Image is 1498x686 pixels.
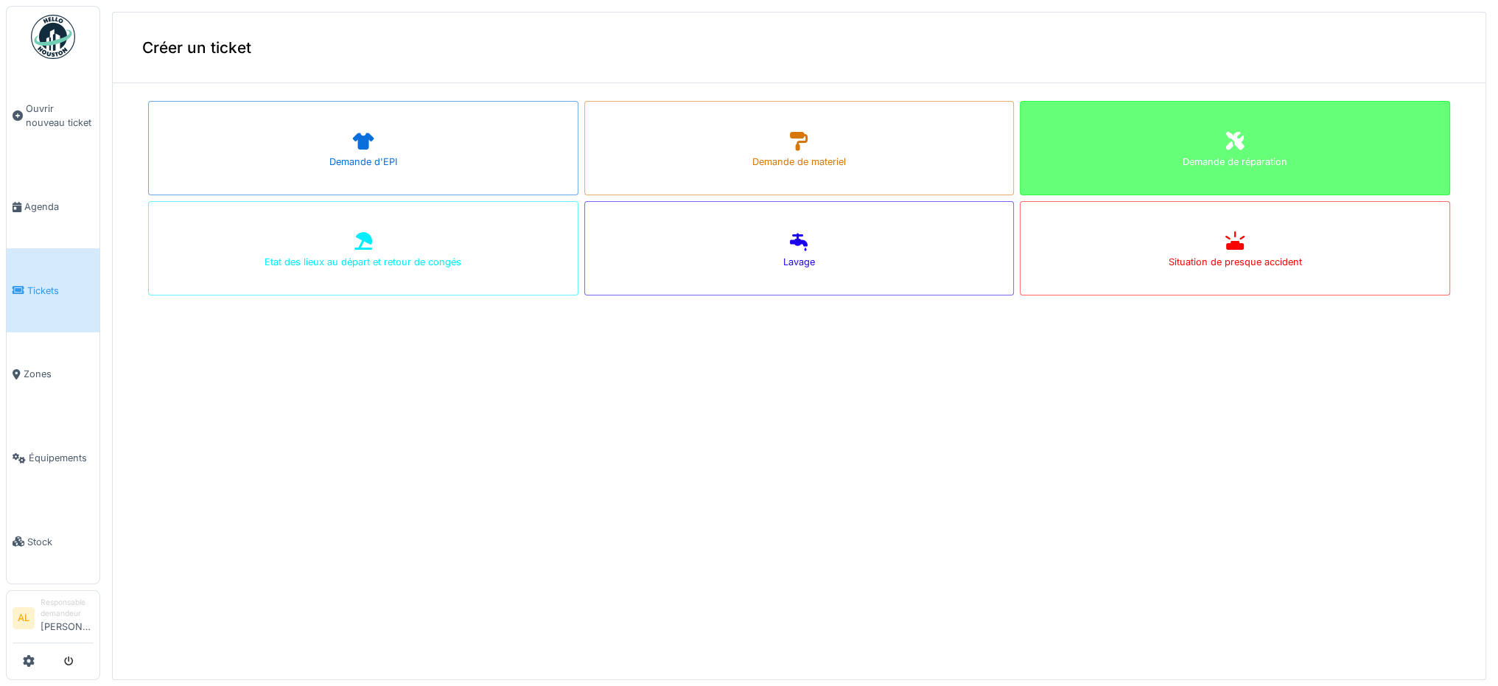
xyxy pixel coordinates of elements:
a: Équipements [7,416,99,500]
div: Créer un ticket [113,13,1485,83]
li: [PERSON_NAME] [41,597,94,640]
div: Responsable demandeur [41,597,94,620]
li: AL [13,607,35,629]
a: Ouvrir nouveau ticket [7,67,99,165]
div: Demande d'EPI [329,155,397,169]
a: Tickets [7,248,99,332]
span: Zones [24,367,94,381]
div: Demande de réparation [1183,155,1287,169]
span: Ouvrir nouveau ticket [26,102,94,130]
a: Stock [7,500,99,584]
span: Tickets [27,284,94,298]
a: Agenda [7,165,99,249]
div: Situation de presque accident [1169,255,1302,269]
div: Etat des lieux au départ et retour de congés [265,255,461,269]
span: Stock [27,535,94,549]
a: Zones [7,332,99,416]
span: Agenda [24,200,94,214]
div: Lavage [783,255,815,269]
div: Demande de materiel [752,155,846,169]
span: Équipements [29,451,94,465]
img: Badge_color-CXgf-gQk.svg [31,15,75,59]
a: AL Responsable demandeur[PERSON_NAME] [13,597,94,643]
